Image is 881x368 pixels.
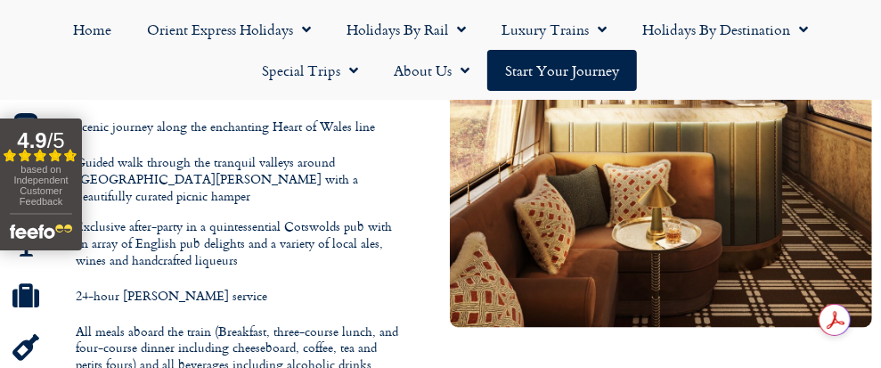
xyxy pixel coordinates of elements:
nav: Menu [9,9,872,91]
a: Start your Journey [487,50,637,91]
a: Luxury Trains [484,9,624,50]
span: 24-hour [PERSON_NAME] service [72,288,268,305]
a: Home [55,9,129,50]
span: Guided walk through the tranquil valleys around [GEOGRAPHIC_DATA][PERSON_NAME] with a beautifully... [72,154,401,204]
a: Holidays by Rail [329,9,484,50]
a: Special Trips [244,50,376,91]
a: Orient Express Holidays [129,9,329,50]
a: About Us [376,50,487,91]
span: Scenic journey along the enchanting Heart of Wales line [72,119,376,135]
span: Exclusive after-party in a quintessential Cotswolds pub with an array of English pub delights and... [72,218,401,268]
a: Holidays by Destination [624,9,826,50]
